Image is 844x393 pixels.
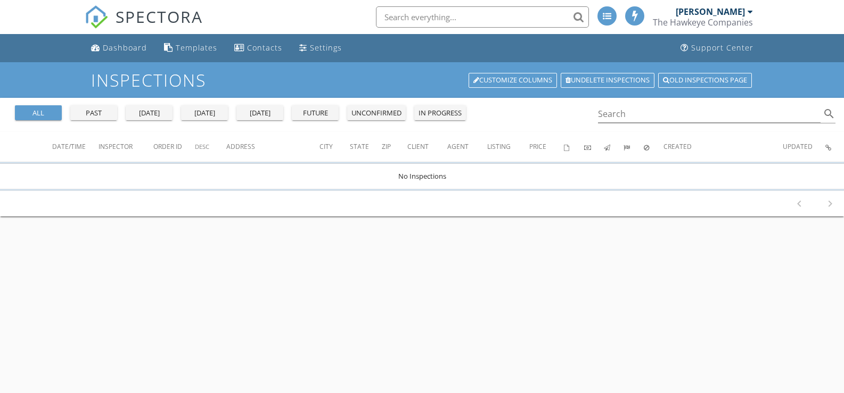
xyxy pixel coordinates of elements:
[529,142,546,151] span: Price
[825,132,844,162] th: Inspection Details: Not sorted.
[529,132,564,162] th: Price: Not sorted.
[310,43,342,53] div: Settings
[487,142,511,151] span: Listing
[663,132,783,162] th: Created: Not sorted.
[598,105,821,123] input: Search
[85,14,203,37] a: SPECTORA
[195,132,227,162] th: Desc: Not sorted.
[350,142,369,151] span: State
[15,105,62,120] button: all
[247,43,282,53] div: Contacts
[447,132,487,162] th: Agent: Not sorted.
[52,132,99,162] th: Date/Time: Not sorted.
[663,142,692,151] span: Created
[87,38,151,58] a: Dashboard
[382,142,391,151] span: Zip
[564,132,584,162] th: Agreements signed: Not sorted.
[584,132,604,162] th: Paid: Not sorted.
[236,105,283,120] button: [DATE]
[783,142,813,151] span: Updated
[226,132,319,162] th: Address: Not sorted.
[292,105,339,120] button: future
[126,105,173,120] button: [DATE]
[52,142,86,151] span: Date/Time
[382,132,407,162] th: Zip: Not sorted.
[296,108,334,119] div: future
[624,132,643,162] th: Submitted: Not sorted.
[75,108,113,119] div: past
[241,108,279,119] div: [DATE]
[99,132,153,162] th: Inspector: Not sorted.
[644,132,663,162] th: Canceled: Not sorted.
[153,132,195,162] th: Order ID: Not sorted.
[185,108,224,119] div: [DATE]
[676,6,745,17] div: [PERSON_NAME]
[130,108,168,119] div: [DATE]
[116,5,203,28] span: SPECTORA
[85,5,108,29] img: The Best Home Inspection Software - Spectora
[469,73,557,88] a: Customize Columns
[691,43,753,53] div: Support Center
[181,105,228,120] button: [DATE]
[103,43,147,53] div: Dashboard
[447,142,469,151] span: Agent
[226,142,255,151] span: Address
[487,132,529,162] th: Listing: Not sorted.
[658,73,752,88] a: Old inspections page
[319,142,333,151] span: City
[561,73,654,88] a: Undelete inspections
[407,142,429,151] span: Client
[195,143,209,150] span: Desc
[414,105,466,120] button: in progress
[295,38,346,58] a: Settings
[230,38,286,58] a: Contacts
[347,105,406,120] button: unconfirmed
[99,142,133,151] span: Inspector
[153,142,182,151] span: Order ID
[350,132,382,162] th: State: Not sorted.
[653,17,753,28] div: The Hawkeye Companies
[376,6,589,28] input: Search everything...
[419,108,462,119] div: in progress
[91,71,752,89] h1: Inspections
[176,43,217,53] div: Templates
[783,132,825,162] th: Updated: Not sorted.
[160,38,222,58] a: Templates
[676,38,758,58] a: Support Center
[407,132,447,162] th: Client: Not sorted.
[19,108,58,119] div: all
[604,132,624,162] th: Published: Not sorted.
[823,107,835,120] i: search
[319,132,350,162] th: City: Not sorted.
[70,105,117,120] button: past
[351,108,401,119] div: unconfirmed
